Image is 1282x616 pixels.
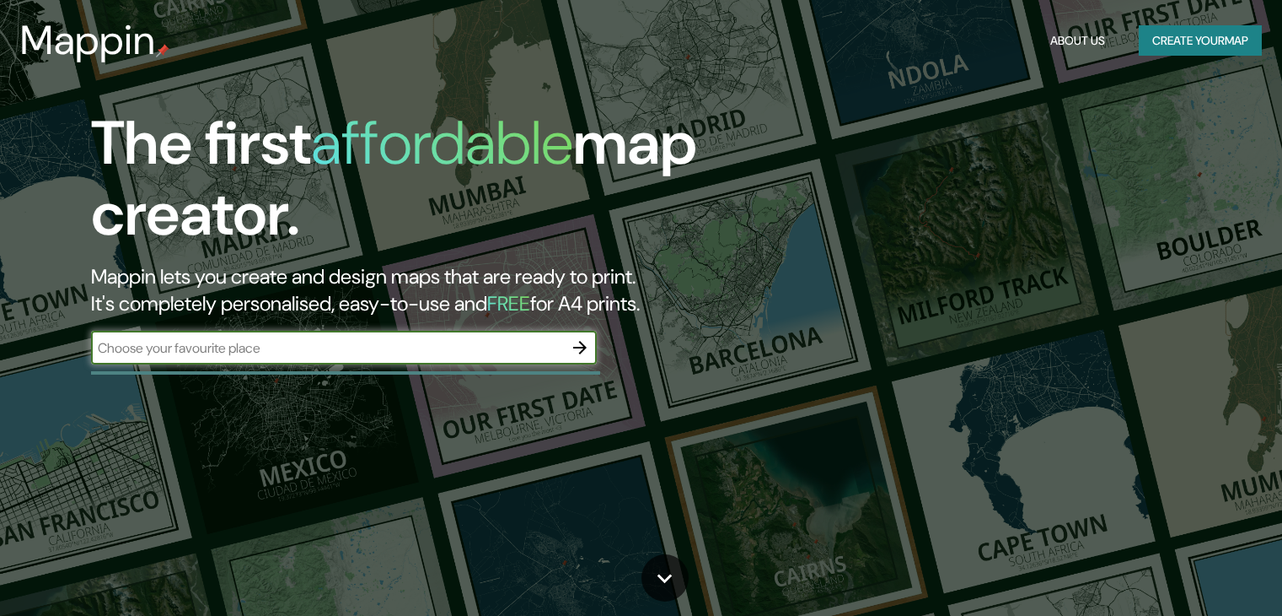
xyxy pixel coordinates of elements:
h3: Mappin [20,17,156,64]
input: Choose your favourite place [91,338,563,358]
img: mappin-pin [156,44,169,57]
button: Create yourmap [1139,25,1262,57]
h2: Mappin lets you create and design maps that are ready to print. It's completely personalised, eas... [91,263,732,317]
h1: The first map creator. [91,108,732,263]
h1: affordable [311,104,573,182]
button: About Us [1043,25,1112,57]
h5: FREE [487,290,530,316]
